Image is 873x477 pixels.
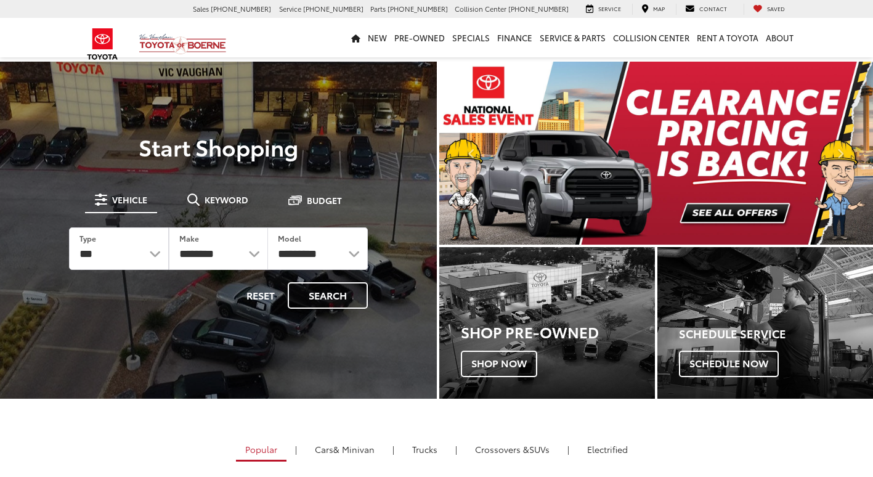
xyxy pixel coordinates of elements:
span: Crossovers & [475,443,529,455]
button: Search [288,282,368,309]
span: & Minivan [333,443,375,455]
span: Collision Center [455,4,506,14]
span: Contact [699,4,727,12]
a: Service & Parts: Opens in a new tab [536,18,609,57]
span: Budget [307,196,342,205]
a: Rent a Toyota [693,18,762,57]
span: Service [598,4,621,12]
span: Sales [193,4,209,14]
a: Cars [306,439,384,460]
a: SUVs [466,439,559,460]
li: | [564,443,572,455]
button: Reset [236,282,285,309]
a: Finance [493,18,536,57]
img: Vic Vaughan Toyota of Boerne [139,33,227,55]
span: [PHONE_NUMBER] [303,4,363,14]
span: [PHONE_NUMBER] [508,4,569,14]
a: Specials [449,18,493,57]
span: Service [279,4,301,14]
a: Electrified [578,439,637,460]
span: Keyword [205,195,248,204]
span: Saved [767,4,785,12]
a: Contact [676,4,736,15]
span: Schedule Now [679,351,779,377]
img: Toyota [79,24,126,64]
span: Shop Now [461,351,537,377]
a: Collision Center [609,18,693,57]
p: Start Shopping [52,134,385,159]
button: Click to view previous picture. [439,86,505,220]
a: Service [577,4,630,15]
h4: Schedule Service [679,328,873,340]
label: Make [179,233,199,243]
a: Schedule Service Schedule Now [657,247,873,398]
a: Popular [236,439,286,462]
label: Model [278,233,301,243]
a: Home [347,18,364,57]
div: Toyota [657,247,873,398]
li: | [292,443,300,455]
a: Map [632,4,674,15]
li: | [389,443,397,455]
a: Shop Pre-Owned Shop Now [439,247,655,398]
a: About [762,18,797,57]
button: Click to view next picture. [808,86,873,220]
li: | [452,443,460,455]
span: [PHONE_NUMBER] [388,4,448,14]
h3: Shop Pre-Owned [461,324,655,340]
span: Parts [370,4,386,14]
a: New [364,18,391,57]
label: Type [79,233,96,243]
span: Map [653,4,665,12]
a: Pre-Owned [391,18,449,57]
a: Trucks [403,439,447,460]
a: My Saved Vehicles [744,4,794,15]
span: [PHONE_NUMBER] [211,4,271,14]
span: Vehicle [112,195,147,204]
div: Toyota [439,247,655,398]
